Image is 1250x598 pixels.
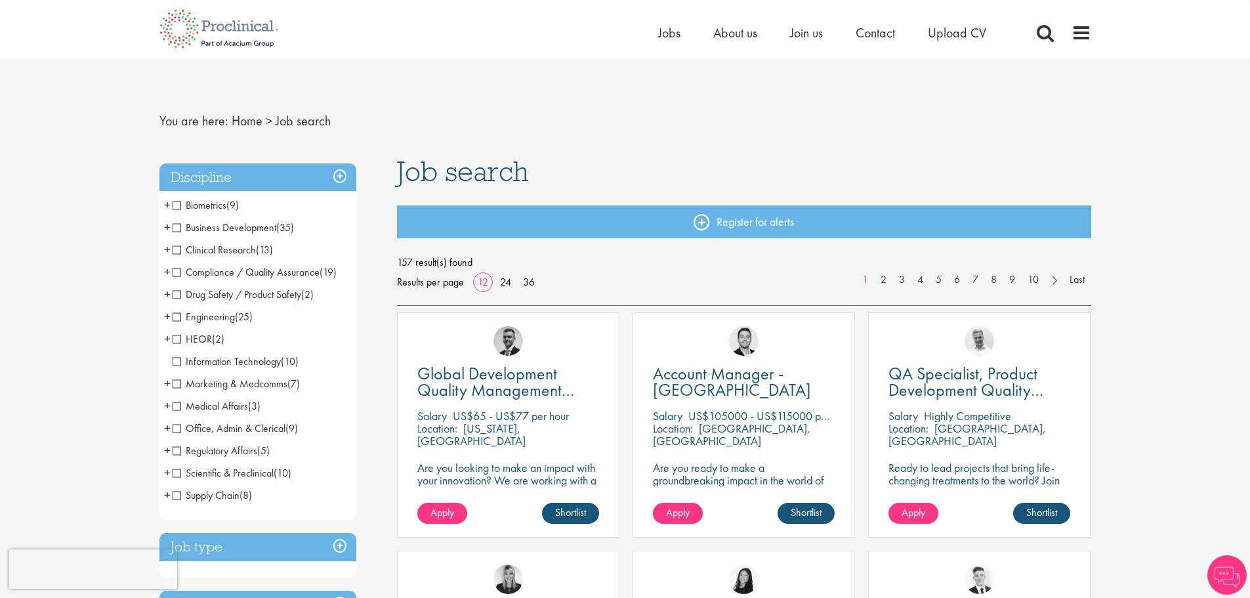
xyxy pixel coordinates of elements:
[666,505,690,519] span: Apply
[164,195,171,215] span: +
[285,421,298,435] span: (9)
[226,198,239,212] span: (9)
[9,549,177,589] iframe: reCAPTCHA
[653,461,835,524] p: Are you ready to make a groundbreaking impact in the world of biotechnology? Join a growing compa...
[173,444,270,458] span: Regulatory Affairs
[173,221,294,234] span: Business Development
[688,408,862,423] p: US$105000 - US$115000 per annum
[417,362,574,417] span: Global Development Quality Management (GCP)
[729,565,759,594] img: Numhom Sudsok
[965,565,994,594] img: Nicolas Daniel
[159,533,356,561] h3: Job type
[173,265,320,279] span: Compliance / Quality Assurance
[266,112,272,129] span: >
[164,284,171,304] span: +
[173,288,314,301] span: Drug Safety / Product Safety
[888,366,1070,398] a: QA Specialist, Product Development Quality (PDQ)
[653,421,810,448] p: [GEOGRAPHIC_DATA], [GEOGRAPHIC_DATA]
[929,272,948,288] a: 5
[888,421,928,436] span: Location:
[417,503,467,524] a: Apply
[888,503,938,524] a: Apply
[397,253,1091,272] span: 157 result(s) found
[240,488,252,502] span: (8)
[902,505,925,519] span: Apply
[397,205,1091,238] a: Register for alerts
[495,275,516,289] a: 24
[1063,272,1091,288] a: Last
[232,112,262,129] a: breadcrumb link
[173,444,257,458] span: Regulatory Affairs
[473,275,493,289] a: 12
[164,307,171,326] span: +
[542,503,599,524] a: Shortlist
[1207,555,1247,595] img: Chatbot
[966,272,985,288] a: 7
[164,262,171,282] span: +
[658,24,680,41] a: Jobs
[159,163,356,192] h3: Discipline
[281,354,299,368] span: (10)
[274,466,291,480] span: (10)
[417,366,599,398] a: Global Development Quality Management (GCP)
[173,243,273,257] span: Clinical Research
[653,366,835,398] a: Account Manager - [GEOGRAPHIC_DATA]
[1003,272,1022,288] a: 9
[790,24,823,41] span: Join us
[856,24,895,41] a: Contact
[164,485,171,505] span: +
[164,418,171,438] span: +
[892,272,911,288] a: 3
[173,377,287,391] span: Marketing & Medcomms
[911,272,930,288] a: 4
[173,310,253,324] span: Engineering
[888,362,1043,417] span: QA Specialist, Product Development Quality (PDQ)
[276,112,331,129] span: Job search
[965,326,994,356] img: Joshua Bye
[453,408,569,423] p: US$65 - US$77 per hour
[778,503,835,524] a: Shortlist
[924,408,1011,423] p: Highly Competitive
[888,408,918,423] span: Salary
[276,221,294,234] span: (35)
[173,354,281,368] span: Information Technology
[212,332,224,346] span: (2)
[248,399,260,413] span: (3)
[173,488,252,502] span: Supply Chain
[430,505,454,519] span: Apply
[164,240,171,259] span: +
[518,275,539,289] a: 36
[653,362,811,401] span: Account Manager - [GEOGRAPHIC_DATA]
[417,421,526,448] p: [US_STATE], [GEOGRAPHIC_DATA]
[235,310,253,324] span: (25)
[257,444,270,458] span: (5)
[888,421,1046,448] p: [GEOGRAPHIC_DATA], [GEOGRAPHIC_DATA]
[1013,503,1070,524] a: Shortlist
[493,326,523,356] img: Alex Bill
[173,466,291,480] span: Scientific & Preclinical
[256,243,273,257] span: (13)
[713,24,757,41] a: About us
[173,198,239,212] span: Biometrics
[164,217,171,237] span: +
[417,408,447,423] span: Salary
[164,463,171,482] span: +
[173,399,248,413] span: Medical Affairs
[653,503,703,524] a: Apply
[493,565,523,594] img: Janelle Jones
[173,399,260,413] span: Medical Affairs
[173,265,337,279] span: Compliance / Quality Assurance
[173,466,274,480] span: Scientific & Preclinical
[874,272,893,288] a: 2
[159,112,228,129] span: You are here:
[320,265,337,279] span: (19)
